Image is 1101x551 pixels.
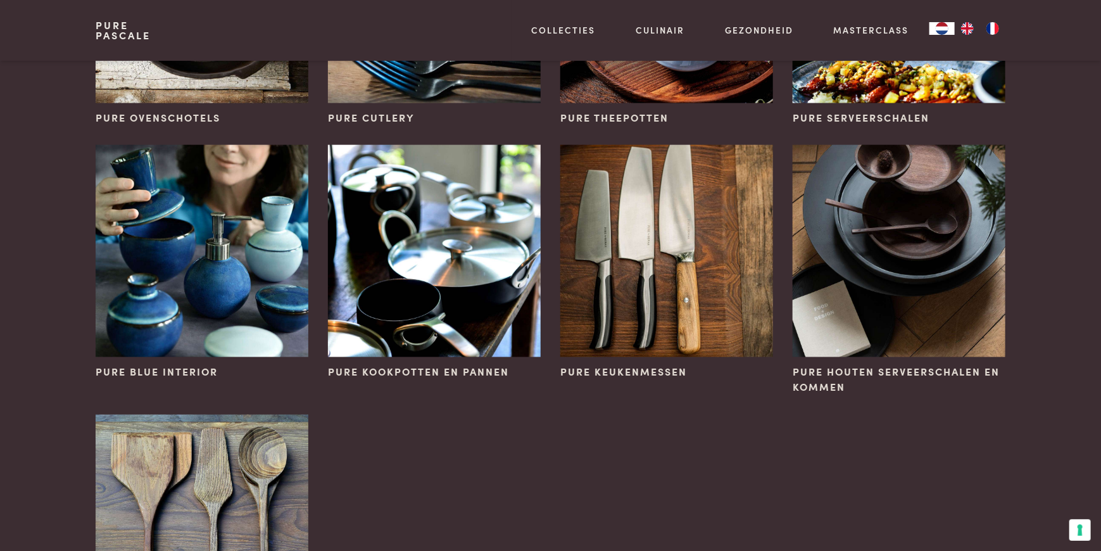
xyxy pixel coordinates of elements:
span: Pure ovenschotels [96,110,220,125]
aside: Language selected: Nederlands [929,22,1005,35]
img: Pure kookpotten en pannen [328,145,540,357]
a: Pure Blue Interior Pure Blue Interior [96,145,308,379]
span: Pure theepotten [560,110,669,125]
ul: Language list [955,22,1005,35]
span: Pure kookpotten en pannen [328,364,509,379]
a: FR [980,22,1005,35]
a: Pure kookpotten en pannen Pure kookpotten en pannen [328,145,540,379]
img: Pure keukenmessen [560,145,772,357]
div: Language [929,22,955,35]
img: Pure houten serveerschalen en kommen [793,145,1005,357]
a: PurePascale [96,20,151,41]
a: Gezondheid [725,23,793,37]
a: Masterclass [834,23,909,37]
a: Pure keukenmessen Pure keukenmessen [560,145,772,379]
a: Collecties [532,23,596,37]
img: Pure Blue Interior [96,145,308,357]
span: Pure Cutlery [328,110,415,125]
span: Pure serveerschalen [793,110,929,125]
a: NL [929,22,955,35]
button: Uw voorkeuren voor toestemming voor trackingtechnologieën [1069,519,1091,541]
a: Culinair [636,23,684,37]
span: Pure Blue Interior [96,364,218,379]
span: Pure keukenmessen [560,364,687,379]
span: Pure houten serveerschalen en kommen [793,364,1005,395]
a: Pure houten serveerschalen en kommen Pure houten serveerschalen en kommen [793,145,1005,395]
a: EN [955,22,980,35]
